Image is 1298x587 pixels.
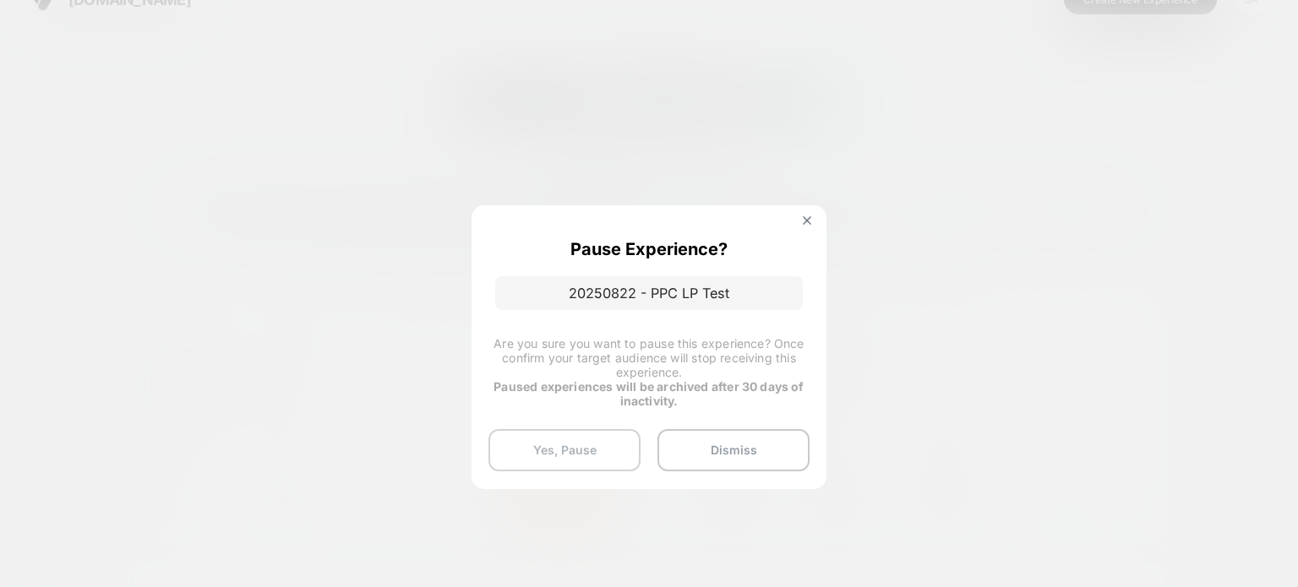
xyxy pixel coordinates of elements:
strong: Paused experiences will be archived after 30 days of inactivity. [494,379,804,408]
button: Yes, Pause [488,429,641,471]
p: 20250822 - PPC LP Test [495,276,803,310]
span: Are you sure you want to pause this experience? Once confirm your target audience will stop recei... [494,336,804,379]
img: close [803,216,811,225]
p: Pause Experience? [570,239,728,259]
button: Dismiss [657,429,810,471]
